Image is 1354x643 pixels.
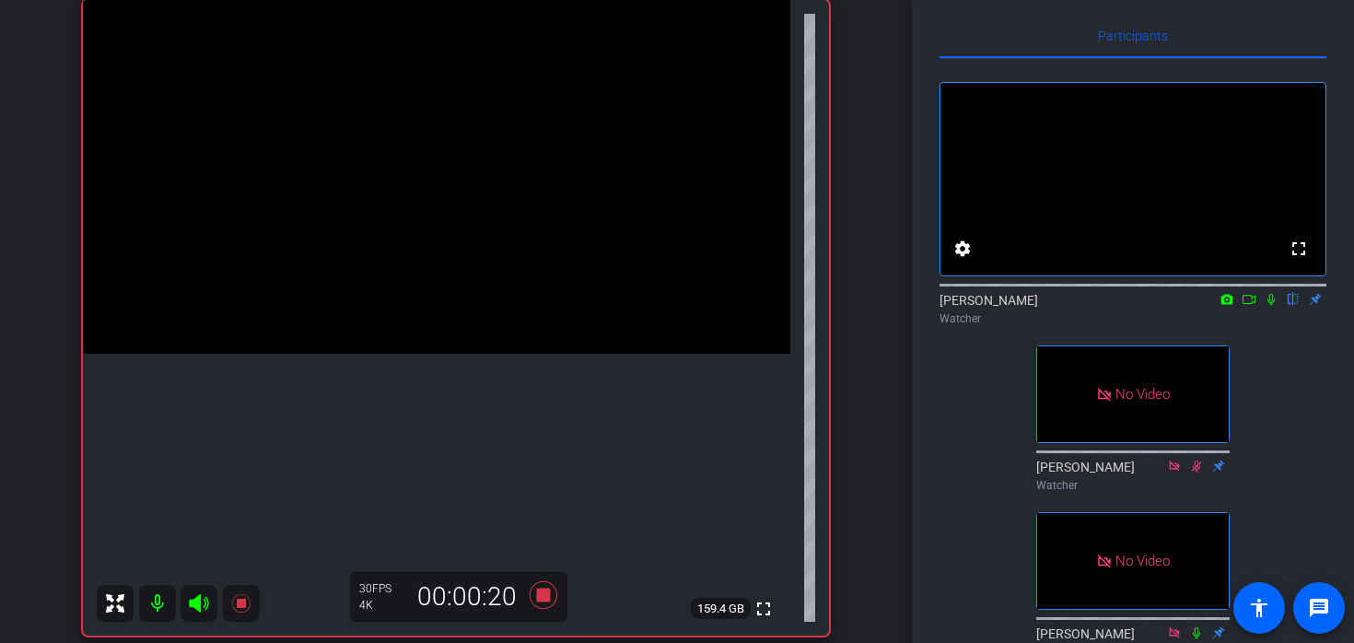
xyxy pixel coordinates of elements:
div: [PERSON_NAME] [940,291,1326,327]
div: 00:00:20 [405,581,529,613]
mat-icon: message [1308,597,1330,619]
span: No Video [1115,386,1170,403]
span: Participants [1098,29,1168,42]
div: 30 [359,581,405,596]
mat-icon: accessibility [1248,597,1270,619]
span: 159.4 GB [691,598,751,620]
mat-icon: fullscreen [753,598,775,620]
div: [PERSON_NAME] [1036,458,1230,494]
mat-icon: settings [951,238,974,260]
mat-icon: fullscreen [1288,238,1310,260]
div: Watcher [1036,477,1230,494]
div: 4K [359,598,405,613]
span: No Video [1115,552,1170,568]
mat-icon: flip [1282,290,1304,307]
div: Watcher [940,310,1326,327]
span: FPS [372,582,391,595]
